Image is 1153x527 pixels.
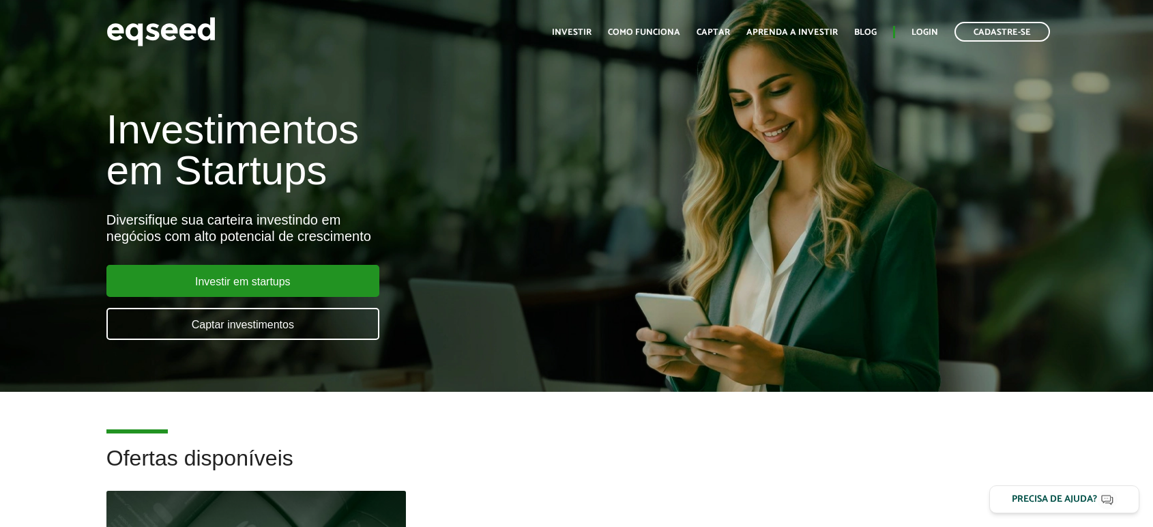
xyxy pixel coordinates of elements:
a: Captar investimentos [106,308,379,340]
a: Login [911,28,938,37]
h2: Ofertas disponíveis [106,446,1047,491]
a: Blog [854,28,877,37]
a: Cadastre-se [954,22,1050,42]
a: Captar [697,28,730,37]
a: Investir em startups [106,265,379,297]
img: EqSeed [106,14,216,50]
div: Diversifique sua carteira investindo em negócios com alto potencial de crescimento [106,212,662,244]
h1: Investimentos em Startups [106,109,662,191]
a: Investir [552,28,592,37]
a: Aprenda a investir [746,28,838,37]
a: Como funciona [608,28,680,37]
